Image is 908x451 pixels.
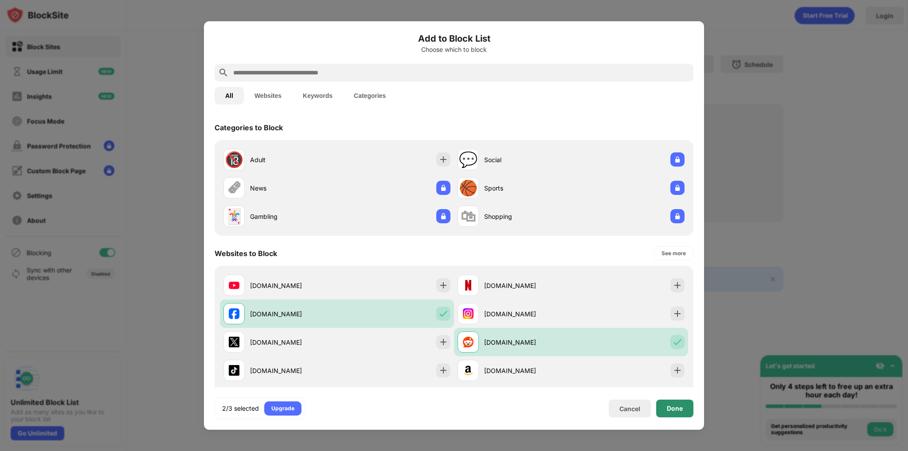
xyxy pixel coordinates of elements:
[271,404,294,413] div: Upgrade
[661,249,686,258] div: See more
[250,155,337,164] div: Adult
[343,87,396,105] button: Categories
[229,365,239,376] img: favicons
[225,151,243,169] div: 🔞
[463,337,474,347] img: favicons
[222,404,259,413] div: 2/3 selected
[215,32,693,45] h6: Add to Block List
[250,309,337,319] div: [DOMAIN_NAME]
[459,179,477,197] div: 🏀
[484,155,571,164] div: Social
[461,207,476,225] div: 🛍
[229,337,239,347] img: favicons
[484,338,571,347] div: [DOMAIN_NAME]
[229,308,239,319] img: favicons
[215,123,283,132] div: Categories to Block
[292,87,343,105] button: Keywords
[250,338,337,347] div: [DOMAIN_NAME]
[463,280,474,291] img: favicons
[667,405,683,412] div: Done
[244,87,292,105] button: Websites
[215,87,244,105] button: All
[484,366,571,375] div: [DOMAIN_NAME]
[215,249,277,258] div: Websites to Block
[225,207,243,225] div: 🃏
[250,183,337,193] div: News
[229,280,239,291] img: favicons
[619,405,640,412] div: Cancel
[227,179,242,197] div: 🗞
[218,67,229,78] img: search.svg
[484,212,571,221] div: Shopping
[215,46,693,53] div: Choose which to block
[463,365,474,376] img: favicons
[484,281,571,290] div: [DOMAIN_NAME]
[484,309,571,319] div: [DOMAIN_NAME]
[484,183,571,193] div: Sports
[250,281,337,290] div: [DOMAIN_NAME]
[459,151,477,169] div: 💬
[250,212,337,221] div: Gambling
[250,366,337,375] div: [DOMAIN_NAME]
[463,308,474,319] img: favicons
